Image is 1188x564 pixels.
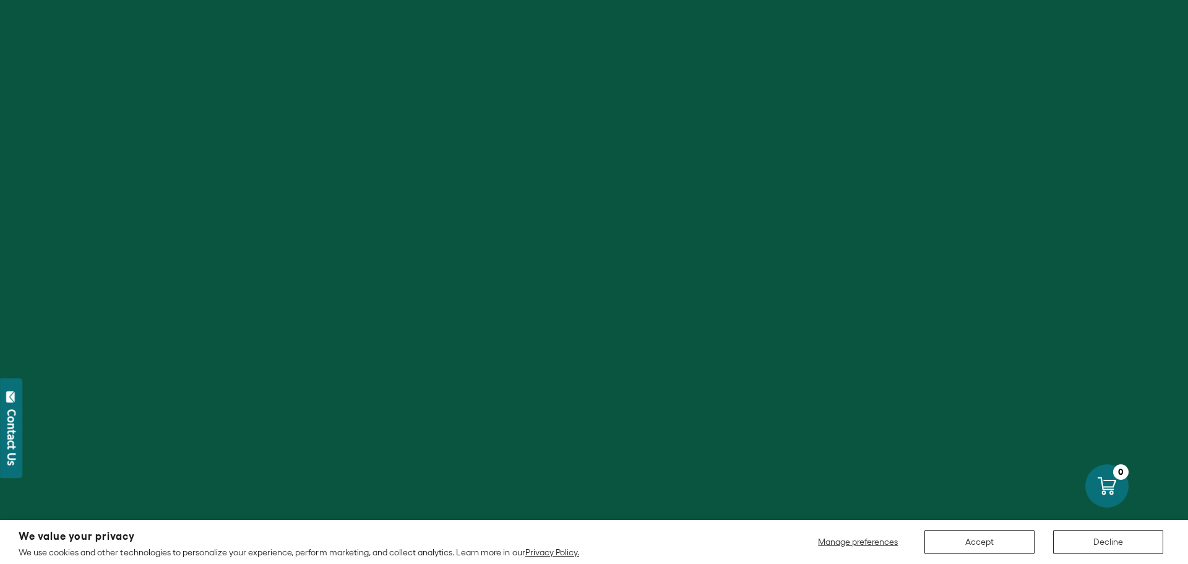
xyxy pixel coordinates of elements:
[19,531,579,542] h2: We value your privacy
[19,547,579,558] p: We use cookies and other technologies to personalize your experience, perform marketing, and coll...
[811,530,906,554] button: Manage preferences
[924,530,1035,554] button: Accept
[818,537,898,547] span: Manage preferences
[1053,530,1163,554] button: Decline
[6,409,18,466] div: Contact Us
[1113,464,1129,480] div: 0
[525,547,579,557] a: Privacy Policy.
